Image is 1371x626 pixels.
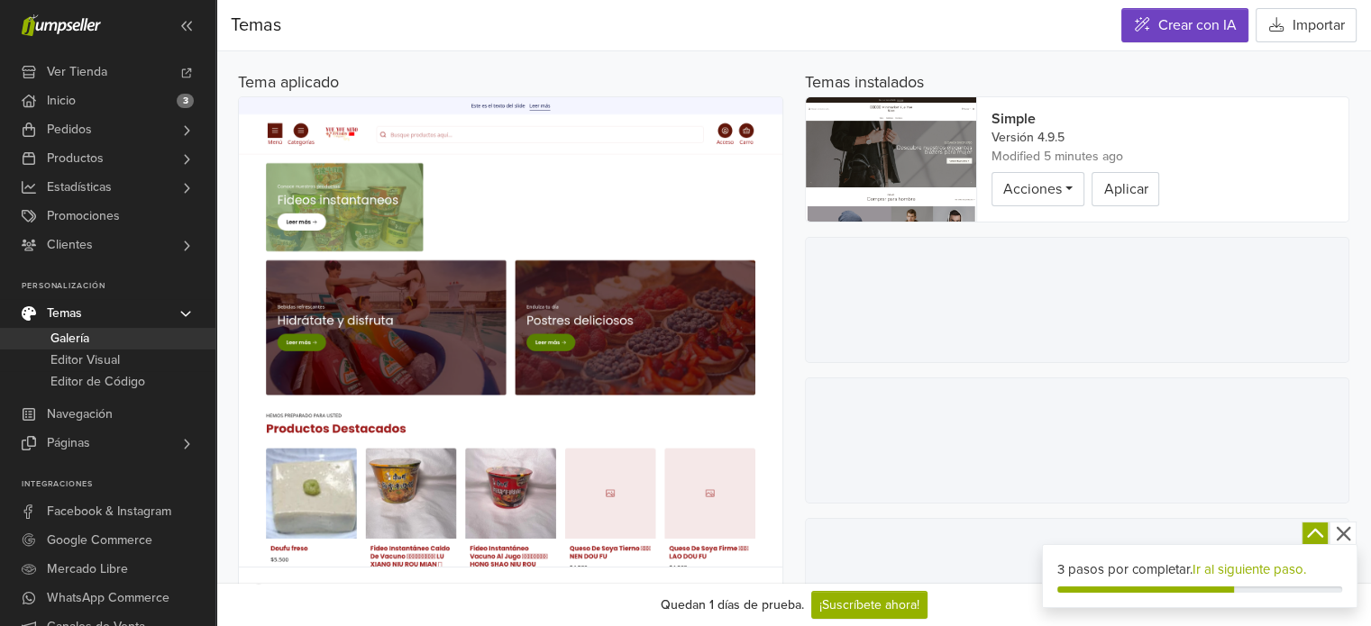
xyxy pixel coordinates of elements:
span: WhatsApp Commerce [47,584,169,612]
span: Estadísticas [47,173,112,202]
span: Temas [47,299,82,328]
div: 3 pasos por completar. [1057,559,1342,580]
a: Acciones [992,172,1084,206]
h5: Tema aplicado [238,73,783,93]
h5: Temas instalados [805,73,924,93]
span: Editor Visual [50,349,120,371]
span: Promociones [47,202,120,231]
p: Integraciones [22,479,215,490]
span: Versión 4.9.5 [992,132,1065,144]
span: Clientes [47,231,93,259]
button: Importar [1256,8,1357,42]
div: Quedan 1 días de prueba. [661,595,804,614]
button: Aplicar [1092,172,1159,206]
a: ¡Suscríbete ahora! [811,591,928,619]
span: Google Commerce [47,526,152,555]
span: Temas [231,14,281,36]
span: Galería [50,328,89,349]
a: Ir al siguiente paso. [1193,561,1306,577]
p: Personalización [22,281,215,292]
span: Editor de Código [50,371,145,393]
span: Productos [47,144,104,173]
span: Inicio [47,86,76,115]
span: Páginas [47,429,90,458]
span: Navegación [47,400,113,429]
a: Crear con IA [1121,8,1248,42]
span: Grocery [253,582,343,596]
span: 2025-08-11 20:17 [992,150,1123,163]
span: Facebook & Instagram [47,497,171,526]
span: Simple [992,112,1036,126]
span: 3 [177,94,194,108]
span: Mercado Libre [47,555,128,584]
span: Ver Tienda [47,58,107,86]
span: Pedidos [47,115,92,144]
img: Marcador de posición de tema Simple: una representación visual de una imagen de marcador de posic... [806,97,977,222]
span: Acciones [1003,180,1062,198]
